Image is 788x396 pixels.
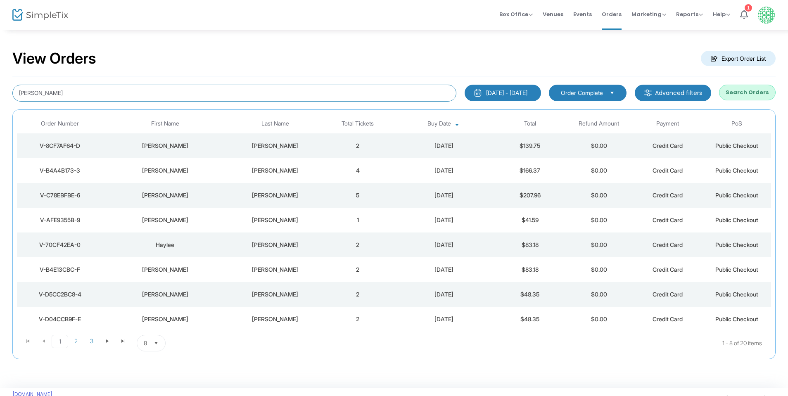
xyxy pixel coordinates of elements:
span: Payment [656,120,679,127]
td: $0.00 [565,208,634,232]
td: 2 [323,133,392,158]
button: Select [606,88,618,97]
div: Haylee [105,241,225,249]
div: V-70CF42EA-0 [19,241,101,249]
div: Jansen [229,191,321,199]
td: $0.00 [565,232,634,257]
span: Reports [676,10,703,18]
span: Public Checkout [715,216,758,223]
div: Leah [105,290,225,299]
span: Go to the next page [104,338,111,344]
div: Tiffany [105,315,225,323]
span: Events [573,4,592,25]
span: Orders [602,4,622,25]
span: Marketing [631,10,666,18]
td: $41.59 [496,208,565,232]
span: Help [713,10,730,18]
div: V-B4E13CBC-F [19,266,101,274]
div: 10/4/2025 [394,266,494,274]
th: Total [496,114,565,133]
div: Darci [105,142,225,150]
td: $0.00 [565,282,634,307]
img: filter [644,89,652,97]
div: Data table [17,114,771,332]
span: Public Checkout [715,142,758,149]
img: monthly [474,89,482,97]
td: $0.00 [565,307,634,332]
td: 2 [323,257,392,282]
span: Credit Card [653,266,683,273]
h2: View Orders [12,50,96,68]
td: 1 [323,208,392,232]
div: 10/11/2025 [394,216,494,224]
td: 5 [323,183,392,208]
td: $48.35 [496,282,565,307]
span: Page 3 [84,335,100,347]
span: Public Checkout [715,241,758,248]
td: $83.18 [496,232,565,257]
span: Go to the last page [120,338,126,344]
td: $139.75 [496,133,565,158]
div: Jansen [229,216,321,224]
div: K Jansen [229,266,321,274]
div: Mary [105,191,225,199]
div: 10/11/2025 [394,241,494,249]
span: Credit Card [653,291,683,298]
div: 1 [745,4,752,12]
span: Public Checkout [715,291,758,298]
div: Jansen [229,241,321,249]
button: Select [150,335,162,351]
th: Total Tickets [323,114,392,133]
div: 10/2/2025 [394,290,494,299]
td: $0.00 [565,133,634,158]
span: Credit Card [653,192,683,199]
div: Jansen [229,290,321,299]
span: Page 2 [68,335,84,347]
span: Go to the next page [100,335,115,347]
span: PoS [731,120,742,127]
div: V-D04CCB9F-E [19,315,101,323]
div: V-D5CC2BC8-4 [19,290,101,299]
button: Search Orders [719,85,776,100]
th: Refund Amount [565,114,634,133]
div: [DATE] - [DATE] [486,89,527,97]
div: 10/12/2025 [394,166,494,175]
td: 2 [323,282,392,307]
div: Kimberly [105,166,225,175]
div: 10/12/2025 [394,142,494,150]
div: V-C78EBFBE-6 [19,191,101,199]
div: Nicholas [105,216,225,224]
td: $0.00 [565,257,634,282]
td: $48.35 [496,307,565,332]
div: Jansen [229,142,321,150]
td: $207.96 [496,183,565,208]
span: Credit Card [653,315,683,322]
span: Order Complete [561,89,603,97]
span: First Name [151,120,179,127]
span: Public Checkout [715,315,758,322]
kendo-pager-info: 1 - 8 of 20 items [248,335,762,351]
td: $166.37 [496,158,565,183]
div: V-8CF7AF64-D [19,142,101,150]
td: 4 [323,158,392,183]
span: Last Name [261,120,289,127]
div: 10/2/2025 [394,315,494,323]
m-button: Export Order List [701,51,776,66]
td: $0.00 [565,158,634,183]
span: Public Checkout [715,192,758,199]
span: Buy Date [427,120,451,127]
span: Page 1 [52,335,68,348]
span: Credit Card [653,167,683,174]
span: Go to the last page [115,335,131,347]
span: Credit Card [653,142,683,149]
div: V-B4A4B173-3 [19,166,101,175]
div: Jansen [229,166,321,175]
div: Lyndsey [105,266,225,274]
span: Sortable [454,121,460,127]
div: 10/11/2025 [394,191,494,199]
td: 2 [323,307,392,332]
td: $83.18 [496,257,565,282]
span: Credit Card [653,241,683,248]
span: 8 [144,339,147,347]
td: $0.00 [565,183,634,208]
